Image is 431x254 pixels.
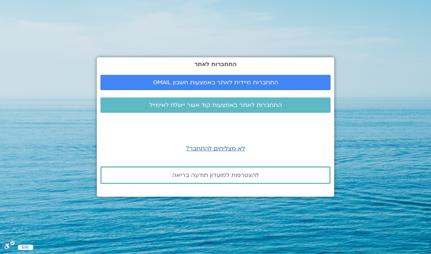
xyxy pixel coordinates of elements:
span: התחברות לאתר באמצעות קוד אשר יישלח לאימייל [149,102,282,108]
h2: התחברות לאתר [100,61,331,68]
span: התחברות מיידית לאתר באמצעות חשבון GMAIL [153,79,278,86]
a: להצטרפות למועדון תודעה בריאה [100,166,331,184]
span: להצטרפות למועדון תודעה בריאה [172,172,259,178]
a: לא מצליחים להתחבר? [186,145,245,153]
a: התחברות לאתר באמצעות קוד אשר יישלח לאימייל [100,97,331,113]
a: התחברות מיידית לאתר באמצעות חשבון GMAIL [100,75,331,90]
